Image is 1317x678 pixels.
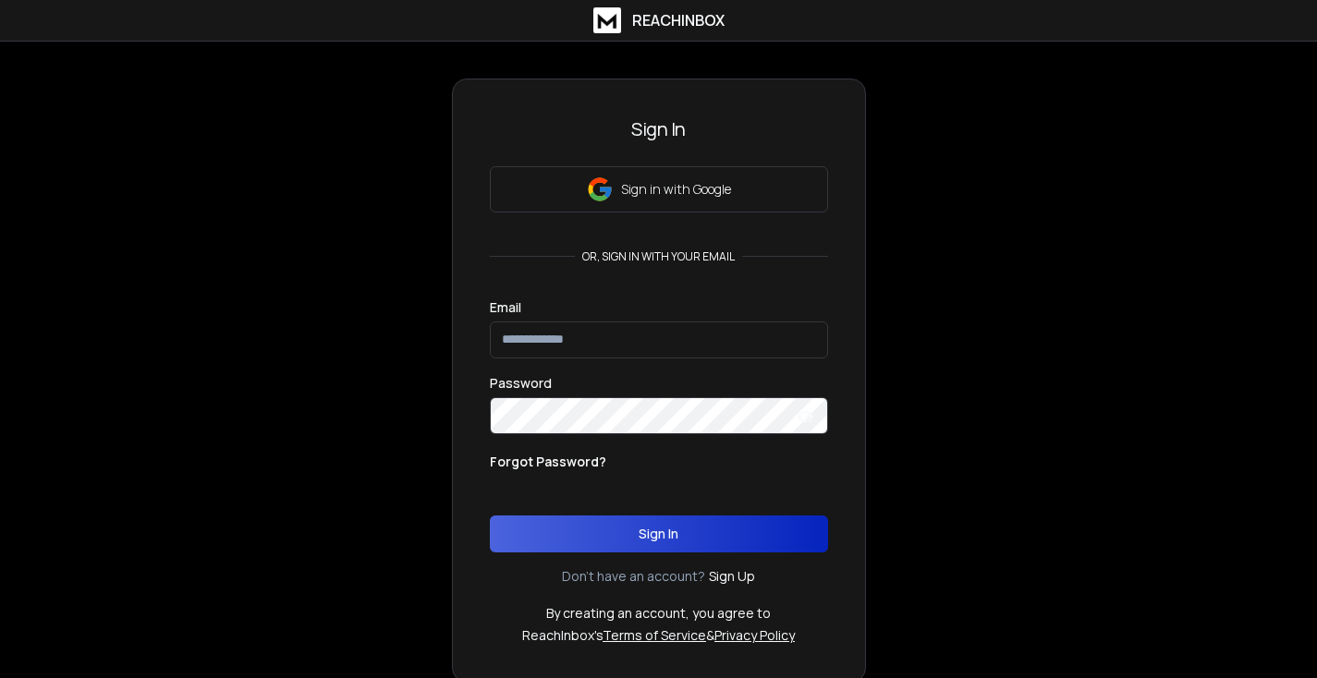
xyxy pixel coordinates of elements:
img: logo [593,7,621,33]
p: Sign in with Google [621,180,731,199]
p: Don't have an account? [562,567,705,586]
p: Forgot Password? [490,453,606,471]
label: Email [490,301,521,314]
h3: Sign In [490,116,828,142]
h1: ReachInbox [632,9,725,31]
p: ReachInbox's & [522,626,795,645]
button: Sign in with Google [490,166,828,212]
a: Sign Up [709,567,755,586]
a: ReachInbox [593,7,725,33]
button: Sign In [490,515,828,552]
p: By creating an account, you agree to [546,604,771,623]
p: or, sign in with your email [575,249,742,264]
a: Terms of Service [603,626,706,644]
label: Password [490,377,552,390]
a: Privacy Policy [714,626,795,644]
